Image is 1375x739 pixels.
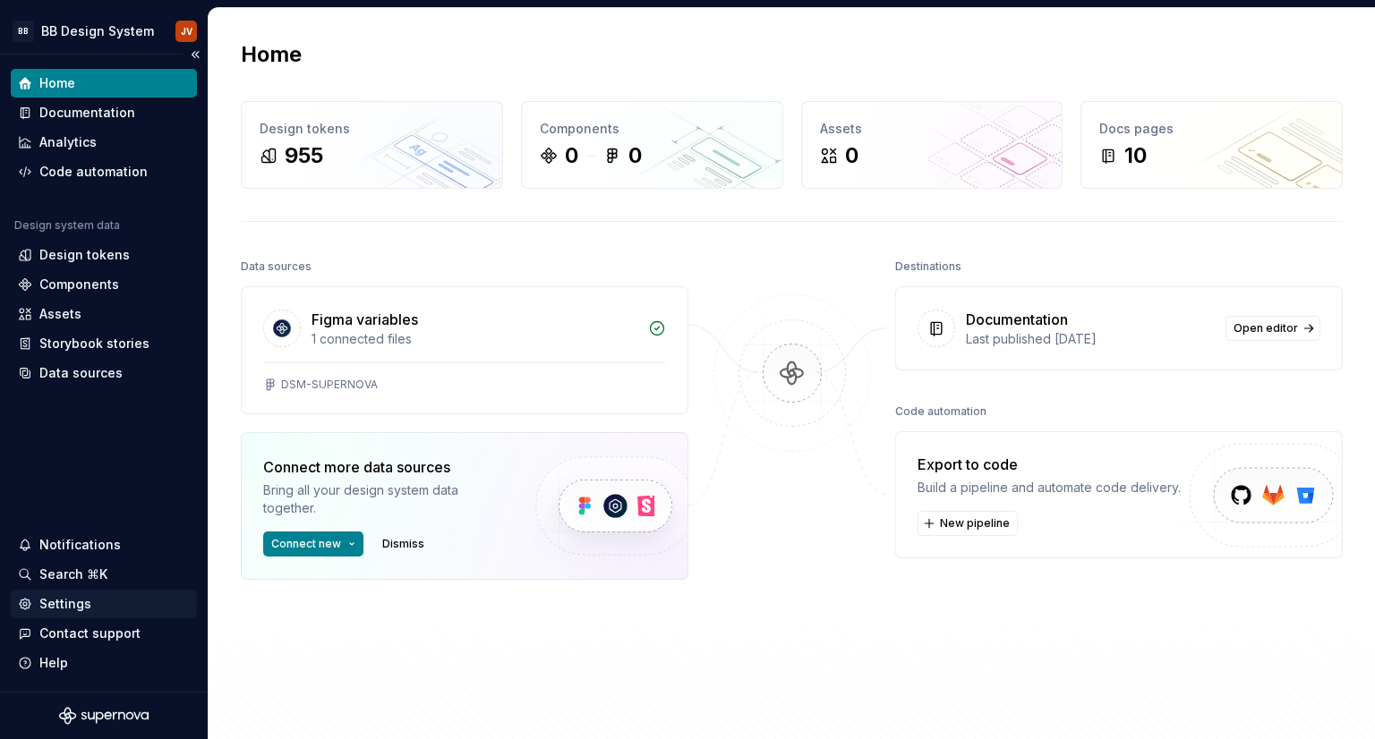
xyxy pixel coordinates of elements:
[181,24,192,38] div: JV
[918,479,1181,497] div: Build a pipeline and automate code delivery.
[271,537,341,551] span: Connect new
[39,133,97,151] div: Analytics
[918,511,1018,536] button: New pipeline
[263,456,505,478] div: Connect more data sources
[11,329,197,358] a: Storybook stories
[801,101,1063,189] a: Assets0
[39,163,148,181] div: Code automation
[966,309,1068,330] div: Documentation
[39,305,81,323] div: Assets
[1080,101,1343,189] a: Docs pages10
[39,246,130,264] div: Design tokens
[39,335,149,353] div: Storybook stories
[895,399,986,424] div: Code automation
[540,120,764,138] div: Components
[845,141,858,170] div: 0
[263,481,505,517] div: Bring all your design system data together.
[11,128,197,157] a: Analytics
[39,624,141,642] div: Contact support
[263,531,363,556] button: Connect new
[14,218,120,233] div: Design system data
[285,141,323,170] div: 955
[13,21,34,42] div: BB
[895,254,961,279] div: Destinations
[1234,321,1298,336] span: Open editor
[11,531,197,559] button: Notifications
[11,157,197,186] a: Code automation
[281,378,378,392] div: DSM-SUPERNOVA
[39,536,121,554] div: Notifications
[11,241,197,269] a: Design tokens
[940,516,1010,531] span: New pipeline
[11,560,197,589] button: Search ⌘K
[39,595,91,613] div: Settings
[1226,316,1320,341] a: Open editor
[11,300,197,328] a: Assets
[11,359,197,387] a: Data sources
[628,141,642,170] div: 0
[565,141,578,170] div: 0
[39,654,68,672] div: Help
[59,707,149,725] svg: Supernova Logo
[820,120,1045,138] div: Assets
[11,590,197,618] a: Settings
[1124,141,1147,170] div: 10
[312,330,637,348] div: 1 connected files
[241,254,312,279] div: Data sources
[312,309,418,330] div: Figma variables
[521,101,783,189] a: Components00
[39,276,119,293] div: Components
[4,12,204,50] button: BBBB Design SystemJV
[11,98,197,127] a: Documentation
[39,364,123,382] div: Data sources
[11,270,197,299] a: Components
[241,40,302,69] h2: Home
[41,22,154,40] div: BB Design System
[183,42,208,67] button: Collapse sidebar
[260,120,484,138] div: Design tokens
[11,69,197,98] a: Home
[241,101,503,189] a: Design tokens955
[966,330,1215,348] div: Last published [DATE]
[374,531,432,556] button: Dismiss
[11,649,197,677] button: Help
[918,454,1181,475] div: Export to code
[39,104,135,122] div: Documentation
[39,565,107,583] div: Search ⌘K
[39,74,75,92] div: Home
[382,537,424,551] span: Dismiss
[11,619,197,648] button: Contact support
[1099,120,1324,138] div: Docs pages
[241,286,688,414] a: Figma variables1 connected filesDSM-SUPERNOVA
